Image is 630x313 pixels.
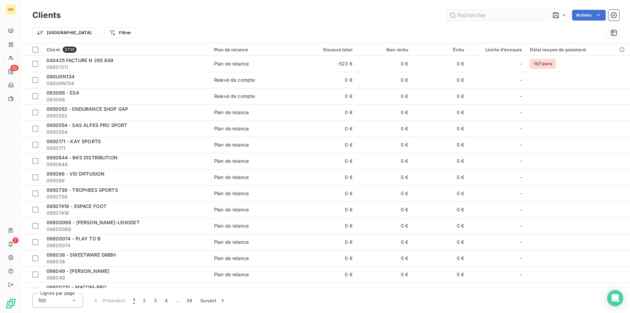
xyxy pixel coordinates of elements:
[47,122,127,128] span: 0950054 - SAS ALPES PRO SPORT
[47,193,206,200] span: 0950736
[412,169,468,185] td: 0 €
[412,121,468,137] td: 0 €
[301,88,357,104] td: 0 €
[412,250,468,266] td: 0 €
[607,290,623,306] div: Open Intercom Messenger
[214,287,249,294] div: Plan de relance
[47,187,118,193] span: 0950736 - TROPHEES SPORTS
[214,60,249,67] div: Plan de relance
[301,121,357,137] td: 0 €
[104,27,136,38] button: Filtrer
[530,59,556,69] span: 107 jours
[47,177,206,184] span: 095066
[214,271,249,278] div: Plan de relance
[520,174,522,181] span: -
[129,293,139,308] button: 1
[357,72,413,88] td: 0 €
[301,153,357,169] td: 0 €
[32,27,96,38] button: [GEOGRAPHIC_DATA]
[214,141,249,148] div: Plan de relance
[520,158,522,164] span: -
[38,297,46,304] span: 100
[47,145,206,152] span: 0950171
[520,239,522,245] span: -
[412,56,468,72] td: 0 €
[301,202,357,218] td: 0 €
[214,255,249,262] div: Plan de relance
[214,77,255,83] div: Relevé de compte
[520,125,522,132] span: -
[412,104,468,121] td: 0 €
[520,60,522,67] span: -
[214,93,255,100] div: Relevé de compte
[47,129,206,135] span: 0950054
[530,47,626,52] div: Délai moyen de paiement
[47,258,206,265] span: 096036
[5,4,16,15] div: WA
[182,293,196,308] button: 38
[447,10,548,21] input: Rechercher
[520,190,522,197] span: -
[47,112,206,119] span: 0950052
[47,252,116,258] span: 096036 - SWEETWARE GMBH
[357,185,413,202] td: 0 €
[47,57,114,63] span: 040425 FACTURE N 265 849
[47,64,206,71] span: 09801311
[357,234,413,250] td: 0 €
[301,234,357,250] td: 0 €
[301,283,357,299] td: 0 €
[214,109,249,116] div: Plan de relance
[301,266,357,283] td: 0 €
[357,250,413,266] td: 0 €
[520,255,522,262] span: -
[520,206,522,213] span: -
[47,203,107,209] span: 09507416 - ESPACE FOOT
[47,275,206,281] span: 096049
[301,56,357,72] td: -523 €
[305,47,353,52] div: Encours total
[63,47,77,53] span: 3735
[214,47,297,52] div: Plan de relance
[196,293,230,308] button: Suivant
[412,72,468,88] td: 0 €
[47,96,206,103] span: 093066
[47,161,206,168] span: 0950644
[357,56,413,72] td: 0 €
[412,234,468,250] td: 0 €
[357,266,413,283] td: 0 €
[47,171,104,177] span: 095066 - VSI DIFFUSION
[412,153,468,169] td: 0 €
[520,93,522,100] span: -
[472,47,522,52] div: Limite d’encours
[572,10,606,21] button: Actions
[214,190,249,197] div: Plan de relance
[5,298,16,309] img: Logo LeanPay
[301,250,357,266] td: 0 €
[88,293,129,308] button: Précédent
[357,137,413,153] td: 0 €
[47,155,118,160] span: 0950644 - BKS DISTRIBUTION
[161,293,172,308] button: 4
[172,295,182,306] span: …
[520,271,522,278] span: -
[520,141,522,148] span: -
[412,88,468,104] td: 0 €
[412,266,468,283] td: 0 €
[361,47,409,52] div: Non-échu
[357,283,413,299] td: 0 €
[412,185,468,202] td: 0 €
[47,242,206,249] span: 09600074
[301,169,357,185] td: 0 €
[357,153,413,169] td: 0 €
[47,106,128,112] span: 0950052 - ENDURANCE SHOP GAP
[214,206,249,213] div: Plan de relance
[47,268,109,274] span: 096049 - [PERSON_NAME]
[412,218,468,234] td: 0 €
[47,236,100,241] span: 09600074 - PLAY TO B
[47,284,106,290] span: 09800210 - MACOM-PRO
[357,169,413,185] td: 0 €
[412,283,468,299] td: 0 €
[47,90,79,96] span: 093066 - ESA
[214,125,249,132] div: Plan de relance
[214,239,249,245] div: Plan de relance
